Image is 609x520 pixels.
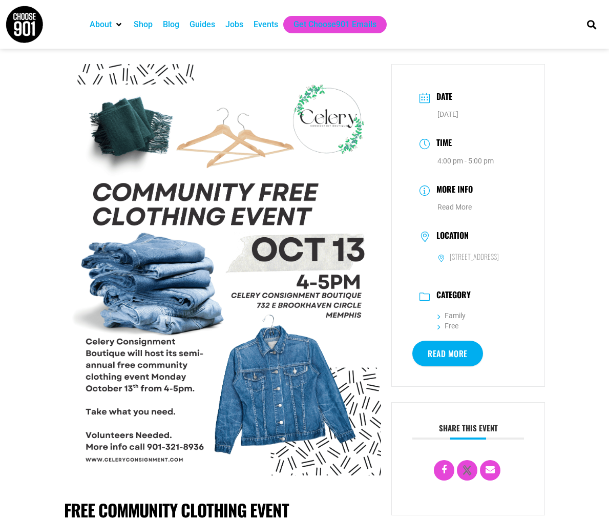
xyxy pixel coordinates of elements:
a: Free [437,322,458,330]
div: About [85,16,129,33]
nav: Main nav [85,16,570,33]
a: Blog [163,18,179,31]
a: Email [480,460,500,481]
a: Read More [412,341,483,366]
a: Read More [437,203,472,211]
a: About [90,18,112,31]
a: Get Choose901 Emails [293,18,376,31]
h3: Share this event [412,423,524,440]
h3: Location [431,231,469,243]
div: Search [583,16,600,33]
a: Family [437,311,466,320]
h3: Time [431,136,452,151]
a: Jobs [225,18,243,31]
a: X Social Network [457,460,477,481]
h3: More Info [431,183,473,198]
a: Events [254,18,278,31]
a: Guides [190,18,215,31]
abbr: 4:00 pm - 5:00 pm [437,157,494,165]
h6: [STREET_ADDRESS] [450,252,499,261]
a: Shop [134,18,153,31]
a: Share on Facebook [434,460,454,481]
h3: Category [431,290,471,302]
h3: Date [431,90,452,105]
span: [DATE] [437,110,458,118]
